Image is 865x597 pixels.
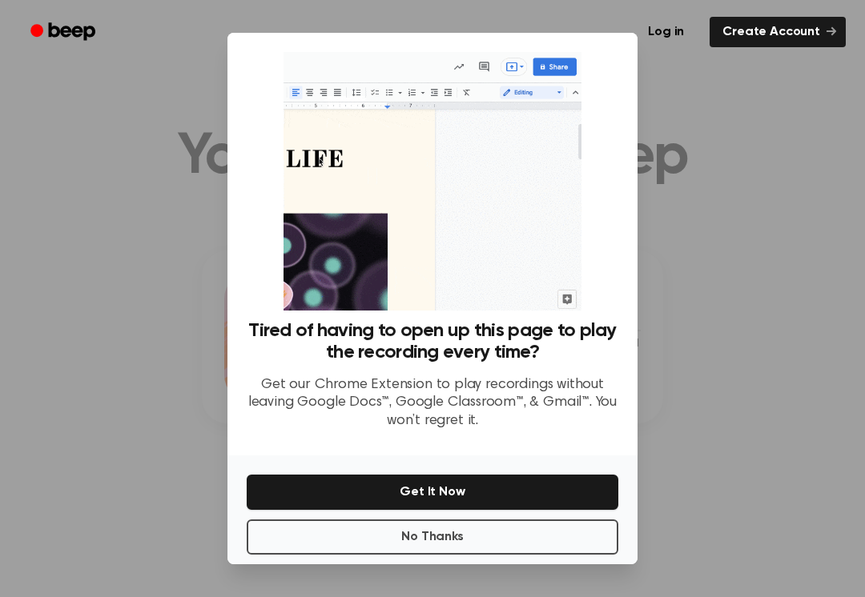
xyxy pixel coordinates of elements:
[284,52,581,311] img: Beep extension in action
[247,320,618,363] h3: Tired of having to open up this page to play the recording every time?
[247,475,618,510] button: Get It Now
[19,17,110,48] a: Beep
[247,376,618,431] p: Get our Chrome Extension to play recordings without leaving Google Docs™, Google Classroom™, & Gm...
[247,519,618,555] button: No Thanks
[710,17,846,47] a: Create Account
[632,14,700,50] a: Log in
